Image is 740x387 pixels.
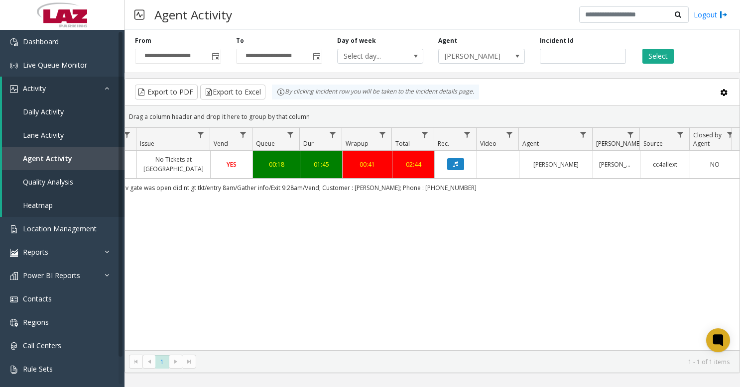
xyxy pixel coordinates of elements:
[135,36,151,45] label: From
[200,85,265,99] button: Export to Excel
[10,62,18,70] img: 'icon'
[214,139,228,148] span: Vend
[125,108,740,125] div: Drag a column header and drop it here to group by that column
[10,319,18,327] img: 'icon'
[438,36,457,45] label: Agent
[23,271,80,280] span: Power BI Reports
[23,177,73,187] span: Quality Analysis
[522,139,539,148] span: Agent
[217,160,247,169] a: YES
[2,193,124,217] a: Heatmap
[23,84,46,93] span: Activity
[438,139,449,148] span: Rec.
[642,49,674,64] button: Select
[461,128,474,141] a: Rec. Filter Menu
[23,247,48,257] span: Reports
[724,128,737,141] a: Closed by Agent Filter Menu
[194,128,208,141] a: Issue Filter Menu
[143,155,204,174] a: No Tickets at [GEOGRAPHIC_DATA]
[23,224,97,233] span: Location Management
[210,49,221,63] span: Toggle popup
[23,37,59,46] span: Dashboard
[349,160,386,169] a: 00:41
[236,36,244,45] label: To
[480,139,496,148] span: Video
[23,154,72,163] span: Agent Activity
[2,100,124,123] a: Daily Activity
[259,160,294,169] a: 00:18
[540,36,574,45] label: Incident Id
[2,170,124,193] a: Quality Analysis
[2,123,124,147] a: Lane Activity
[337,36,376,45] label: Day of week
[121,128,134,141] a: Lane Filter Menu
[10,272,18,280] img: 'icon'
[346,139,369,148] span: Wrapup
[326,128,340,141] a: Dur Filter Menu
[306,160,336,169] a: 01:45
[23,130,64,140] span: Lane Activity
[503,128,516,141] a: Video Filter Menu
[10,295,18,303] img: 'icon'
[376,128,389,141] a: Wrapup Filter Menu
[23,364,53,374] span: Rule Sets
[23,294,52,303] span: Contacts
[10,225,18,233] img: 'icon'
[674,128,687,141] a: Source Filter Menu
[135,85,198,99] button: Export to PDF
[643,139,663,148] span: Source
[710,160,720,169] span: NO
[696,160,734,169] a: NO
[237,128,250,141] a: Vend Filter Menu
[134,2,144,27] img: pageIcon
[149,2,237,27] h3: Agent Activity
[2,147,124,170] a: Agent Activity
[10,85,18,93] img: 'icon'
[596,139,641,148] span: [PERSON_NAME]
[693,131,722,148] span: Closed by Agent
[140,139,154,148] span: Issue
[10,38,18,46] img: 'icon'
[525,160,587,169] a: [PERSON_NAME]
[284,128,297,141] a: Queue Filter Menu
[10,366,18,374] img: 'icon'
[395,139,410,148] span: Total
[23,341,61,350] span: Call Centers
[202,358,730,366] kendo-pager-info: 1 - 1 of 1 items
[439,49,507,63] span: [PERSON_NAME]
[303,139,314,148] span: Dur
[720,9,728,20] img: logout
[155,355,169,369] span: Page 1
[624,128,637,141] a: Parker Filter Menu
[23,200,53,210] span: Heatmap
[277,88,285,96] img: infoIcon.svg
[23,107,64,116] span: Daily Activity
[398,160,428,169] a: 02:44
[256,139,275,148] span: Queue
[694,9,728,20] a: Logout
[2,77,124,100] a: Activity
[599,160,634,169] a: [PERSON_NAME]
[10,342,18,350] img: 'icon'
[23,60,87,70] span: Live Queue Monitor
[646,160,684,169] a: cc4allext
[338,49,406,63] span: Select day...
[311,49,322,63] span: Toggle popup
[23,317,49,327] span: Regions
[125,128,740,350] div: Data table
[577,128,590,141] a: Agent Filter Menu
[10,249,18,257] img: 'icon'
[227,160,237,169] span: YES
[272,85,479,99] div: By clicking Incident row you will be taken to the incident details page.
[418,128,432,141] a: Total Filter Menu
